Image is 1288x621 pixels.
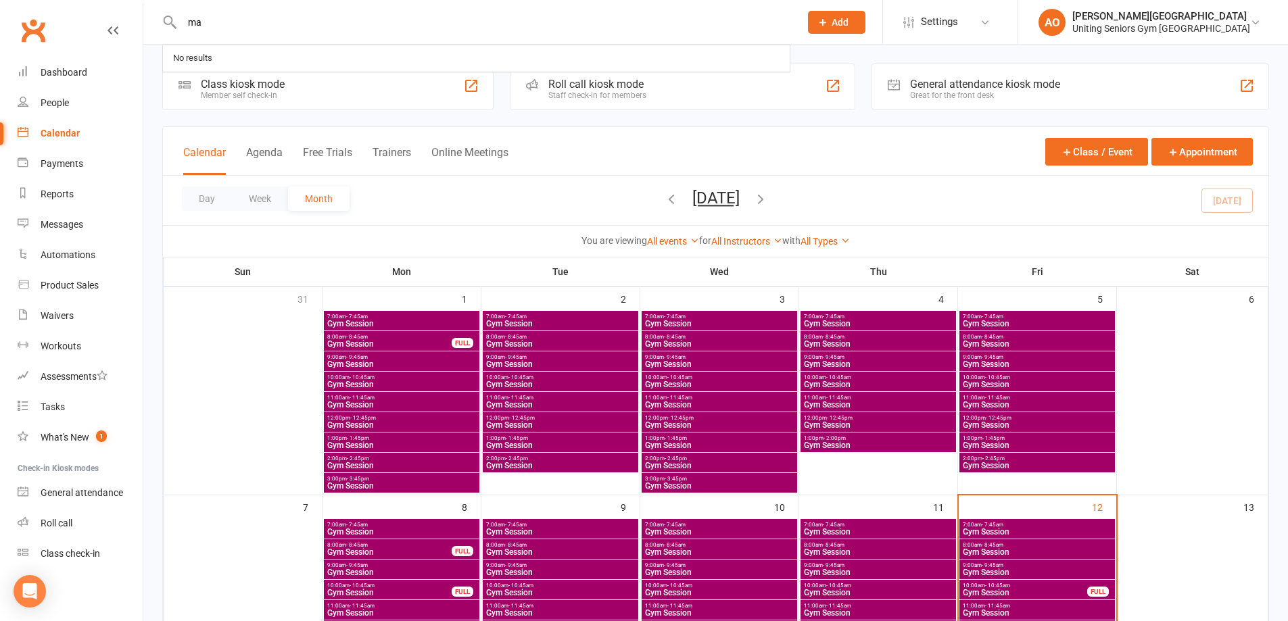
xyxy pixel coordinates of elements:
[485,542,636,548] span: 8:00am
[667,603,692,609] span: - 11:45am
[782,235,801,246] strong: with
[803,522,953,528] span: 7:00am
[18,331,143,362] a: Workouts
[664,314,686,320] span: - 7:45am
[832,17,849,28] span: Add
[803,334,953,340] span: 8:00am
[910,91,1060,100] div: Great for the front desk
[452,587,473,597] div: FULL
[826,603,851,609] span: - 11:45am
[644,395,794,401] span: 11:00am
[803,589,953,597] span: Gym Session
[346,334,368,340] span: - 8:45am
[18,118,143,149] a: Calendar
[327,314,477,320] span: 7:00am
[910,78,1060,91] div: General attendance kiosk mode
[327,374,477,380] span: 10:00am
[462,495,481,518] div: 8
[16,14,50,47] a: Clubworx
[644,455,794,462] span: 2:00pm
[933,495,957,518] div: 11
[297,287,322,309] div: 31
[826,374,851,380] span: - 10:45am
[692,189,740,207] button: [DATE]
[505,542,527,548] span: - 8:45am
[803,340,953,348] span: Gym Session
[327,401,477,409] span: Gym Session
[644,568,794,576] span: Gym Session
[827,415,853,421] span: - 12:45pm
[303,495,322,518] div: 7
[373,146,411,175] button: Trainers
[327,421,477,429] span: Gym Session
[982,455,1005,462] span: - 2:45pm
[41,371,108,382] div: Assessments
[644,609,794,617] span: Gym Session
[962,609,1112,617] span: Gym Session
[962,522,1112,528] span: 7:00am
[327,455,477,462] span: 2:00pm
[644,548,794,556] span: Gym Session
[644,435,794,441] span: 1:00pm
[327,395,477,401] span: 11:00am
[485,401,636,409] span: Gym Session
[41,67,87,78] div: Dashboard
[962,528,1112,536] span: Gym Session
[41,518,72,528] div: Roll call
[452,338,473,348] div: FULL
[803,421,953,429] span: Gym Session
[485,589,636,597] span: Gym Session
[485,314,636,320] span: 7:00am
[350,582,375,589] span: - 10:45am
[644,462,794,470] span: Gym Session
[431,146,508,175] button: Online Meetings
[182,187,232,211] button: Day
[508,603,533,609] span: - 11:45am
[640,257,799,286] th: Wed
[823,542,844,548] span: - 8:45am
[1039,9,1066,36] div: AO
[485,435,636,441] span: 1:00pm
[1072,10,1250,22] div: [PERSON_NAME][GEOGRAPHIC_DATA]
[323,257,481,286] th: Mon
[644,401,794,409] span: Gym Session
[803,360,953,368] span: Gym Session
[327,462,477,470] span: Gym Session
[18,478,143,508] a: General attendance kiosk mode
[665,435,687,441] span: - 1:45pm
[780,287,798,309] div: 3
[505,314,527,320] span: - 7:45am
[665,455,687,462] span: - 2:45pm
[621,495,640,518] div: 9
[485,568,636,576] span: Gym Session
[985,582,1010,589] span: - 10:45am
[327,476,477,482] span: 3:00pm
[823,314,844,320] span: - 7:45am
[803,395,953,401] span: 11:00am
[962,562,1112,568] span: 9:00am
[803,603,953,609] span: 11:00am
[982,435,1005,441] span: - 1:45pm
[647,236,699,247] a: All events
[506,455,528,462] span: - 2:45pm
[18,57,143,88] a: Dashboard
[581,235,647,246] strong: You are viewing
[41,158,83,169] div: Payments
[485,603,636,609] span: 11:00am
[327,562,477,568] span: 9:00am
[644,314,794,320] span: 7:00am
[485,334,636,340] span: 8:00am
[962,415,1112,421] span: 12:00pm
[667,374,692,380] span: - 10:45am
[644,380,794,389] span: Gym Session
[823,562,844,568] span: - 9:45am
[327,340,452,348] span: Gym Session
[485,421,636,429] span: Gym Session
[41,401,65,412] div: Tasks
[803,415,953,421] span: 12:00pm
[288,187,350,211] button: Month
[327,320,477,328] span: Gym Session
[1097,287,1116,309] div: 5
[962,401,1112,409] span: Gym Session
[1087,587,1109,597] div: FULL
